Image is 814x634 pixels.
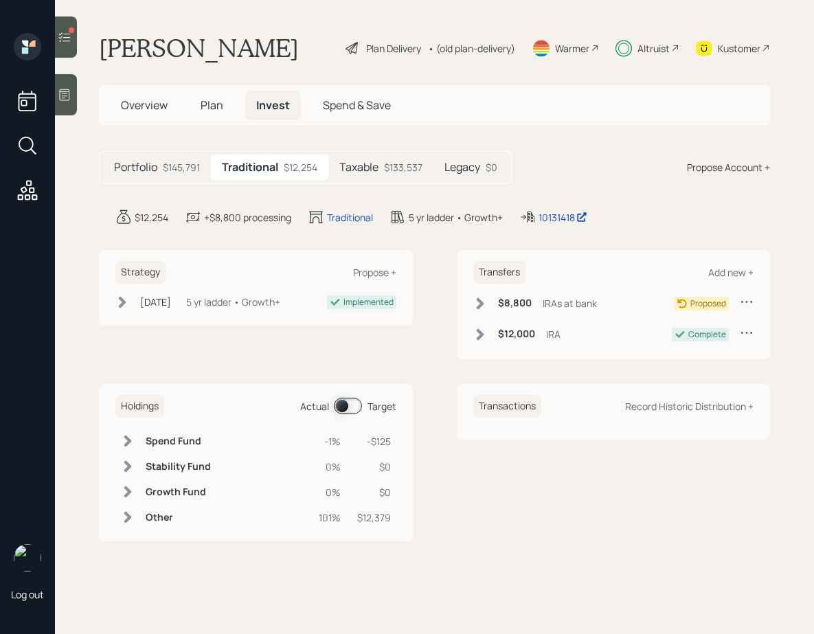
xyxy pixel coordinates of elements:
div: Kustomer [718,41,760,56]
h5: Taxable [339,161,378,174]
h1: [PERSON_NAME] [99,33,299,63]
div: Implemented [343,296,394,308]
div: $12,254 [135,210,168,225]
div: 5 yr ladder • Growth+ [409,210,503,225]
div: Actual [300,399,329,414]
div: -$125 [357,434,391,449]
h6: Other [146,512,211,523]
div: $0 [486,160,497,174]
div: • (old plan-delivery) [428,41,515,56]
h5: Traditional [222,161,278,174]
div: Record Historic Distribution + [625,400,754,413]
span: Invest [256,98,290,113]
div: Propose Account + [687,160,770,174]
div: Log out [11,588,44,601]
h6: Strategy [115,261,166,284]
div: [DATE] [140,295,171,309]
div: +$8,800 processing [204,210,291,225]
span: Overview [121,98,168,113]
div: Altruist [637,41,670,56]
div: 101% [319,510,341,525]
h5: Legacy [444,161,480,174]
div: $0 [357,485,391,499]
img: sami-boghos-headshot.png [14,544,41,571]
div: $12,254 [284,160,317,174]
h6: Holdings [115,395,164,418]
div: Propose + [353,266,396,279]
div: Target [368,399,396,414]
div: Add new + [708,266,754,279]
div: Traditional [327,210,373,225]
h6: Spend Fund [146,435,211,447]
h6: $12,000 [498,328,535,340]
div: Proposed [690,297,726,310]
h6: $8,800 [498,297,532,309]
div: -1% [319,434,341,449]
h5: Portfolio [114,161,157,174]
div: $133,537 [384,160,422,174]
h6: Growth Fund [146,486,211,498]
div: 0% [319,460,341,474]
div: 0% [319,485,341,499]
h6: Stability Fund [146,461,211,473]
div: $12,379 [357,510,391,525]
span: Spend & Save [323,98,391,113]
span: Plan [201,98,223,113]
div: IRA [546,327,561,341]
div: $0 [357,460,391,474]
div: Warmer [555,41,589,56]
div: Complete [688,328,726,341]
div: 5 yr ladder • Growth+ [186,295,280,309]
h6: Transactions [473,395,541,418]
div: 10131418 [539,210,587,225]
div: Plan Delivery [366,41,421,56]
div: IRAs at bank [543,296,597,310]
div: $145,791 [163,160,200,174]
h6: Transfers [473,261,525,284]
